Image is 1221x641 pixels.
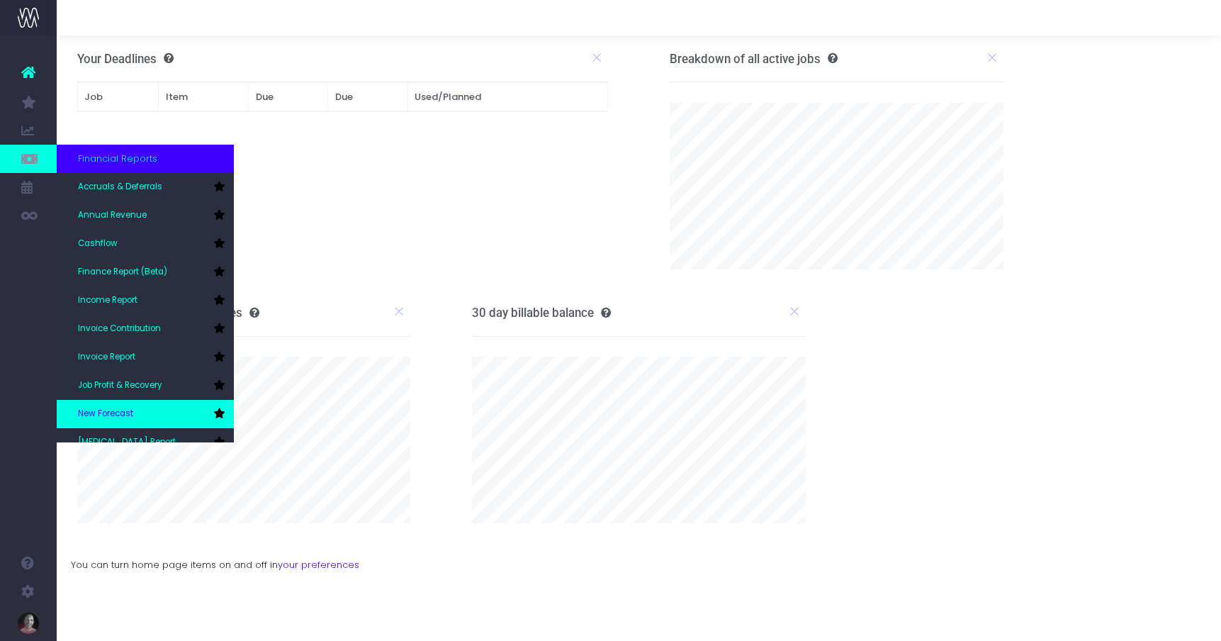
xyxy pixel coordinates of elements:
[78,209,147,222] span: Annual Revenue
[57,315,234,343] a: Invoice Contribution
[249,83,328,112] th: Due
[57,173,234,201] a: Accruals & Deferrals
[78,351,135,364] span: Invoice Report
[78,266,167,279] span: Finance Report (Beta)
[57,544,1221,572] div: You can turn home page items on and off in
[472,306,611,320] h3: 30 day billable balance
[159,83,249,112] th: Item
[78,181,162,194] span: Accruals & Deferrals
[78,294,137,307] span: Income Report
[57,258,234,286] a: Finance Report (Beta)
[57,428,234,457] a: [MEDICAL_DATA] Report
[328,83,407,112] th: Due
[407,83,607,112] th: Used/Planned
[77,83,159,112] th: Job
[57,400,234,428] a: New Forecast
[670,52,838,66] h3: Breakdown of all active jobs
[18,613,39,634] img: images/default_profile_image.png
[78,408,133,420] span: New Forecast
[78,152,157,166] span: Financial Reports
[57,230,234,258] a: Cashflow
[278,558,359,572] a: your preferences
[77,52,174,66] h3: Your Deadlines
[57,372,234,400] a: Job Profit & Recovery
[78,436,176,449] span: [MEDICAL_DATA] Report
[78,379,162,392] span: Job Profit & Recovery
[78,238,118,250] span: Cashflow
[57,343,234,372] a: Invoice Report
[57,286,234,315] a: Income Report
[78,323,161,335] span: Invoice Contribution
[57,201,234,230] a: Annual Revenue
